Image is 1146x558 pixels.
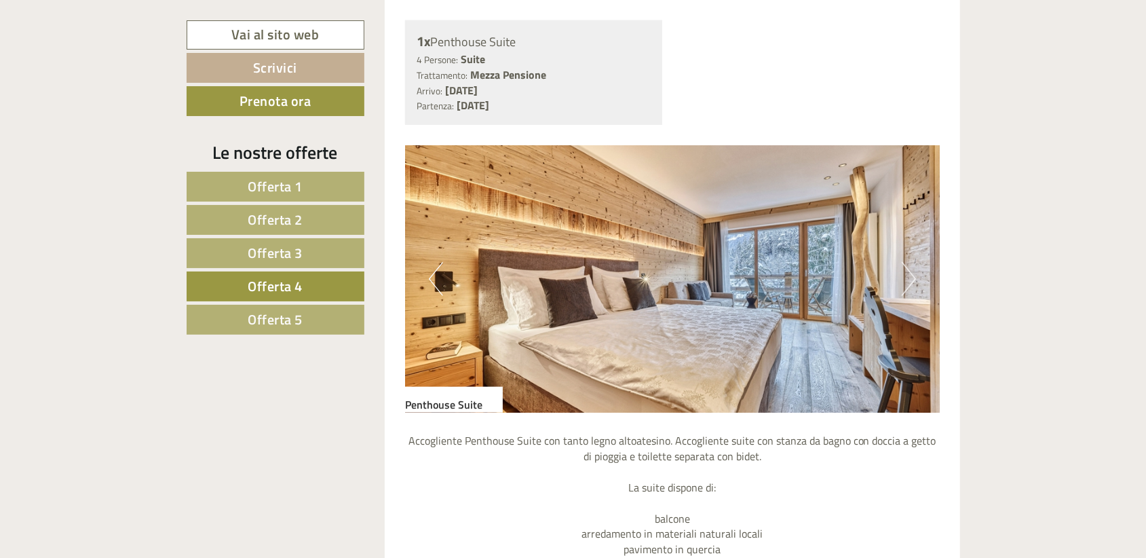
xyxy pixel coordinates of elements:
[248,176,303,197] span: Offerta 1
[248,276,303,297] span: Offerta 4
[457,97,489,113] b: [DATE]
[463,352,535,382] button: Invia
[417,69,467,82] small: Trattamento:
[20,39,195,50] div: [GEOGRAPHIC_DATA]
[445,82,478,98] b: [DATE]
[902,262,916,296] button: Next
[405,145,940,413] img: image
[470,67,546,83] b: Mezza Pensione
[20,66,195,75] small: 14:05
[187,53,364,83] a: Scrivici
[244,10,291,33] div: [DATE]
[248,309,303,330] span: Offerta 5
[405,387,503,413] div: Penthouse Suite
[417,32,651,52] div: Penthouse Suite
[417,84,442,98] small: Arrivo:
[417,53,458,67] small: 4 Persone:
[187,86,364,116] a: Prenota ora
[187,140,364,165] div: Le nostre offerte
[10,37,202,78] div: Buon giorno, come possiamo aiutarla?
[248,242,303,263] span: Offerta 3
[417,31,430,52] b: 1x
[187,20,364,50] a: Vai al sito web
[429,262,443,296] button: Previous
[461,51,485,67] b: Suite
[248,209,303,230] span: Offerta 2
[417,99,454,113] small: Partenza:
